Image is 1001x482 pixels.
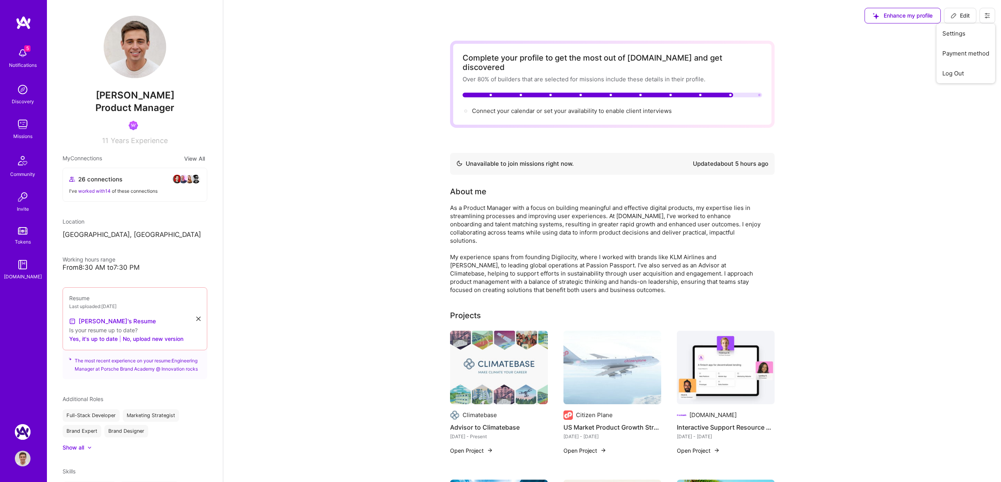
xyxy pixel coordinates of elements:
button: Edit [944,8,976,23]
img: Company logo [450,410,459,420]
div: Discovery [12,97,34,106]
div: Community [10,170,35,178]
div: The most recent experience on your resume: Engineering Manager at Porsche Brand Academy @ Innovat... [63,346,207,379]
img: Community [13,151,32,170]
div: Missions [13,132,32,140]
img: Company logo [563,410,573,420]
div: As a Product Manager with a focus on building meaningful and effective digital products, my exper... [450,204,763,294]
span: Enhance my profile [873,12,933,20]
span: My Connections [63,154,102,163]
div: Full-Stack Developer [63,409,120,422]
div: Over 80% of builders that are selected for missions include these details in their profile. [463,75,762,83]
span: worked with 14 [78,188,111,194]
img: avatar [172,174,182,184]
img: Invite [15,189,30,205]
a: [PERSON_NAME]'s Resume [69,317,156,326]
img: arrow-right [487,447,493,453]
div: From 8:30 AM to 7:30 PM [63,263,207,272]
div: Marketing Strategist [123,409,179,422]
img: bell [15,45,30,61]
button: Open Project [563,446,606,455]
button: Payment method [936,43,995,63]
img: tokens [18,227,27,235]
img: Resume [69,318,75,324]
h4: Advisor to Climatebase [450,422,548,432]
img: User Avatar [104,16,166,78]
span: Edit [951,12,970,20]
div: Brand Designer [104,425,148,437]
h4: Interactive Support Resource — [DOMAIN_NAME] [677,422,775,432]
button: 26 connectionsavataravataravataravatarI've worked with14 of these connections [63,168,207,202]
div: Last uploaded: [DATE] [69,302,201,310]
button: Settings [936,23,995,43]
span: 5 [24,45,30,52]
div: Brand Expert [63,425,101,437]
i: icon Collaborator [69,176,75,182]
div: [DATE] - [DATE] [677,432,775,441]
div: Climatebase [463,411,497,419]
img: teamwork [15,116,30,132]
div: Tokens [15,238,31,246]
div: Complete your profile to get the most out of [DOMAIN_NAME] and get discovered [463,53,762,72]
button: Yes, it's up to date [69,334,118,344]
img: arrow-right [714,447,720,453]
img: logo [16,16,31,30]
img: avatar [191,174,201,184]
div: Projects [450,310,481,321]
div: [DATE] - Present [450,432,548,441]
p: [GEOGRAPHIC_DATA], [GEOGRAPHIC_DATA] [63,230,207,240]
div: Notifications [9,61,37,69]
div: I've of these connections [69,187,201,195]
i: icon Close [196,317,201,321]
img: A.Team: Google Calendar Integration Testing [15,424,30,440]
a: A.Team: Google Calendar Integration Testing [13,424,32,440]
div: [DOMAIN_NAME] [689,411,737,419]
i: icon SuggestedTeams [69,357,72,362]
button: Enhance my profile [865,8,941,23]
div: Show all [63,444,84,452]
span: 26 connections [78,175,122,183]
img: Been on Mission [129,121,138,130]
span: Skills [63,468,75,475]
span: Resume [69,295,90,301]
img: arrow-right [600,447,606,453]
span: Additional Roles [63,396,103,402]
i: icon SuggestedTeams [873,13,879,19]
img: guide book [15,257,30,272]
button: Open Project [450,446,493,455]
h4: US Market Product Growth Strategy [563,422,661,432]
div: Unavailable to join missions right now. [456,159,574,168]
span: | [119,335,121,343]
img: US Market Product Growth Strategy [563,331,661,404]
img: avatar [185,174,194,184]
button: Log Out [936,63,995,83]
img: avatar [179,174,188,184]
img: Advisor to Climatebase [450,331,548,404]
img: discovery [15,82,30,97]
div: Updated about 5 hours ago [693,159,768,168]
span: Working hours range [63,256,115,263]
img: Availability [456,160,463,167]
span: 11 [102,136,108,145]
button: No, upload new version [123,334,183,344]
span: Product Manager [95,102,174,113]
span: Connect your calendar or set your availability to enable client interviews [472,107,672,115]
span: [PERSON_NAME] [63,90,207,101]
div: Citizen Plane [576,411,613,419]
img: Company logo [677,410,686,420]
img: User Avatar [15,451,30,466]
button: Open Project [677,446,720,455]
div: Invite [17,205,29,213]
div: [DATE] - [DATE] [563,432,661,441]
div: About me [450,186,486,197]
a: User Avatar [13,451,32,466]
div: [DOMAIN_NAME] [4,272,42,281]
span: Years Experience [111,136,168,145]
div: Is your resume up to date? [69,326,201,334]
button: View All [182,154,207,163]
img: Interactive Support Resource — A.Guide [677,331,775,404]
div: Location [63,217,207,226]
